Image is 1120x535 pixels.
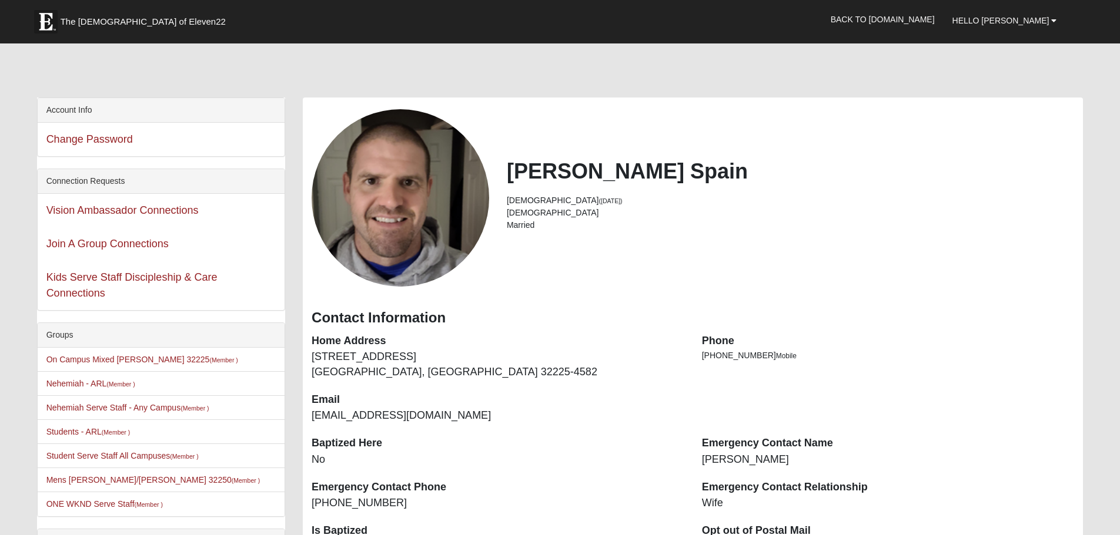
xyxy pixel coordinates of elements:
[702,349,1075,362] li: [PHONE_NUMBER]
[46,499,163,509] a: ONE WKND Serve Staff(Member )
[312,109,489,287] a: View Fullsize Photo
[776,352,797,360] span: Mobile
[38,98,285,123] div: Account Info
[46,355,238,364] a: On Campus Mixed [PERSON_NAME] 32225(Member )
[46,451,199,460] a: Student Serve Staff All Campuses(Member )
[46,204,199,216] a: Vision Ambassador Connections
[952,16,1049,25] span: Hello [PERSON_NAME]
[507,159,1074,184] h2: [PERSON_NAME] Spain
[102,429,130,436] small: (Member )
[702,334,1075,349] dt: Phone
[312,334,684,349] dt: Home Address
[46,379,135,388] a: Nehemiah - ARL(Member )
[507,219,1074,231] li: Married
[28,4,263,33] a: The [DEMOGRAPHIC_DATA] of Eleven22
[180,405,209,412] small: (Member )
[106,381,135,388] small: (Member )
[170,453,198,460] small: (Member )
[61,16,226,28] span: The [DEMOGRAPHIC_DATA] of Eleven22
[312,309,1074,327] h3: Contact Information
[135,501,163,508] small: (Member )
[702,436,1075,451] dt: Emergency Contact Name
[507,194,1074,207] li: [DEMOGRAPHIC_DATA]
[312,452,684,467] dd: No
[46,427,131,436] a: Students - ARL(Member )
[312,392,684,408] dt: Email
[702,496,1075,511] dd: Wife
[34,10,58,33] img: Eleven22 logo
[702,452,1075,467] dd: [PERSON_NAME]
[209,356,238,364] small: (Member )
[312,408,684,423] dd: [EMAIL_ADDRESS][DOMAIN_NAME]
[46,238,169,250] a: Join A Group Connections
[944,6,1066,35] a: Hello [PERSON_NAME]
[232,477,260,484] small: (Member )
[46,475,260,484] a: Mens [PERSON_NAME]/[PERSON_NAME] 32250(Member )
[46,271,218,299] a: Kids Serve Staff Discipleship & Care Connections
[38,323,285,348] div: Groups
[312,436,684,451] dt: Baptized Here
[702,480,1075,495] dt: Emergency Contact Relationship
[599,197,623,204] small: ([DATE])
[312,496,684,511] dd: [PHONE_NUMBER]
[312,349,684,379] dd: [STREET_ADDRESS] [GEOGRAPHIC_DATA], [GEOGRAPHIC_DATA] 32225-4582
[822,5,944,34] a: Back to [DOMAIN_NAME]
[507,207,1074,219] li: [DEMOGRAPHIC_DATA]
[46,403,209,412] a: Nehemiah Serve Staff - Any Campus(Member )
[38,169,285,194] div: Connection Requests
[312,480,684,495] dt: Emergency Contact Phone
[46,133,133,145] a: Change Password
